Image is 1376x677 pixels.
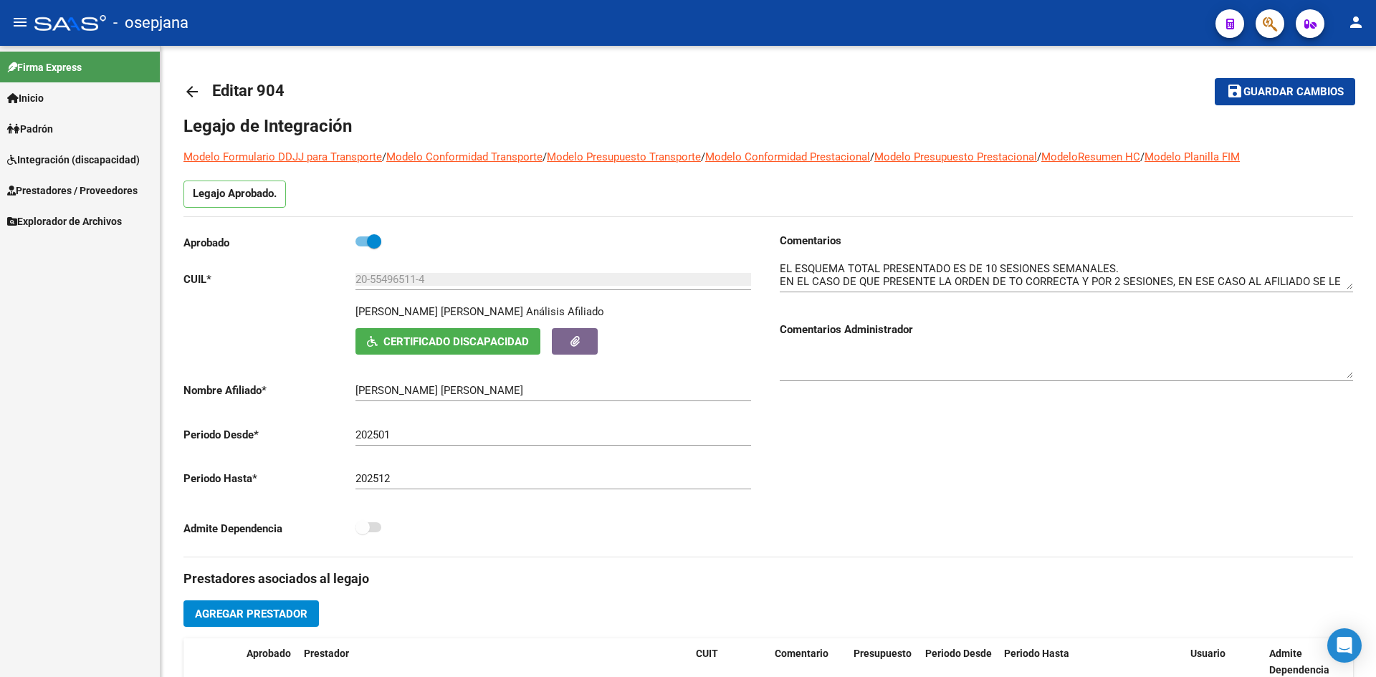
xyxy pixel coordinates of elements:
a: ModeloResumen HC [1041,150,1140,163]
p: Admite Dependencia [183,521,355,537]
h3: Prestadores asociados al legajo [183,569,1353,589]
span: Aprobado [247,648,291,659]
span: Firma Express [7,59,82,75]
span: Certificado Discapacidad [383,335,529,348]
span: Inicio [7,90,44,106]
h3: Comentarios Administrador [780,322,1353,337]
span: Usuario [1190,648,1225,659]
div: Open Intercom Messenger [1327,628,1362,663]
button: Certificado Discapacidad [355,328,540,355]
span: Agregar Prestador [195,608,307,620]
p: [PERSON_NAME] [PERSON_NAME] [355,304,523,320]
span: Prestadores / Proveedores [7,183,138,198]
mat-icon: save [1226,82,1243,100]
div: Análisis Afiliado [526,304,604,320]
span: Periodo Desde [925,648,992,659]
span: Admite Dependencia [1269,648,1329,676]
p: Periodo Desde [183,427,355,443]
span: Periodo Hasta [1004,648,1069,659]
span: Prestador [304,648,349,659]
p: Nombre Afiliado [183,383,355,398]
a: Modelo Presupuesto Transporte [547,150,701,163]
mat-icon: person [1347,14,1365,31]
p: Legajo Aprobado. [183,181,286,208]
p: CUIL [183,272,355,287]
span: CUIT [696,648,718,659]
a: Modelo Formulario DDJJ para Transporte [183,150,382,163]
p: Aprobado [183,235,355,251]
a: Modelo Conformidad Transporte [386,150,543,163]
span: Integración (discapacidad) [7,152,140,168]
span: Presupuesto [854,648,912,659]
span: Editar 904 [212,82,285,100]
h1: Legajo de Integración [183,115,1353,138]
span: Guardar cambios [1243,86,1344,99]
a: Modelo Presupuesto Prestacional [874,150,1037,163]
a: Modelo Conformidad Prestacional [705,150,870,163]
span: Explorador de Archivos [7,213,122,229]
p: Periodo Hasta [183,471,355,486]
span: Comentario [775,648,828,659]
a: Modelo Planilla FIM [1145,150,1240,163]
mat-icon: arrow_back [183,83,201,100]
button: Agregar Prestador [183,600,319,627]
span: Padrón [7,121,53,137]
mat-icon: menu [11,14,29,31]
span: - osepjana [113,7,188,39]
h3: Comentarios [780,233,1353,249]
button: Guardar cambios [1215,78,1355,105]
